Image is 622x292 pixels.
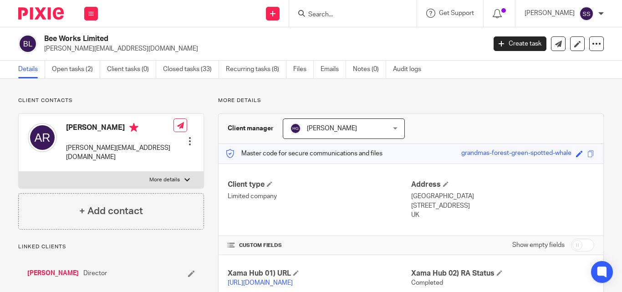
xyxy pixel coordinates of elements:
a: Details [18,61,45,78]
i: Primary [129,123,138,132]
a: Recurring tasks (8) [226,61,286,78]
p: [PERSON_NAME][EMAIL_ADDRESS][DOMAIN_NAME] [44,44,480,53]
a: Notes (0) [353,61,386,78]
p: Master code for secure communications and files [225,149,382,158]
a: Audit logs [393,61,428,78]
h4: + Add contact [79,204,143,218]
a: Create task [494,36,546,51]
a: [PERSON_NAME] [27,269,79,278]
img: svg%3E [18,34,37,53]
span: [PERSON_NAME] [307,125,357,132]
p: Linked clients [18,243,204,251]
h4: Client type [228,180,411,190]
div: grandmas-forest-green-spotted-whale [461,149,571,159]
p: [PERSON_NAME] [525,9,575,18]
label: Show empty fields [512,241,565,250]
p: More details [149,176,180,184]
p: Client contacts [18,97,204,104]
h4: CUSTOM FIELDS [228,242,411,249]
h4: Xama Hub 01) URL [228,269,411,278]
p: More details [218,97,604,104]
span: Director [83,269,107,278]
p: UK [411,210,594,220]
a: Files [293,61,314,78]
a: Open tasks (2) [52,61,100,78]
h4: Address [411,180,594,190]
a: [URL][DOMAIN_NAME] [228,280,293,286]
img: Pixie [18,7,64,20]
h3: Client manager [228,124,274,133]
a: Closed tasks (33) [163,61,219,78]
p: [GEOGRAPHIC_DATA] [411,192,594,201]
p: [STREET_ADDRESS] [411,201,594,210]
p: Limited company [228,192,411,201]
h2: Bee Works Limited [44,34,393,44]
input: Search [307,11,389,19]
img: svg%3E [290,123,301,134]
p: [PERSON_NAME][EMAIL_ADDRESS][DOMAIN_NAME] [66,143,173,162]
img: svg%3E [28,123,57,152]
h4: [PERSON_NAME] [66,123,173,134]
a: Client tasks (0) [107,61,156,78]
img: svg%3E [579,6,594,21]
a: Emails [321,61,346,78]
span: Get Support [439,10,474,16]
h4: Xama Hub 02) RA Status [411,269,594,278]
span: Completed [411,280,443,286]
